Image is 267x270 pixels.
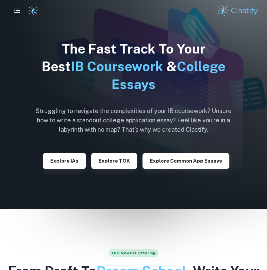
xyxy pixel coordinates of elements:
[91,157,137,164] a: Explore TOK
[28,6,38,16] img: Clastify logo
[91,153,137,169] button: Explore TOK
[71,59,163,74] span: IB Coursework
[142,157,229,164] a: Explore Common App essays
[30,106,237,134] h6: Struggling to navigate the complexities of your IB coursework? Unsure how to write a standout col...
[109,249,158,257] span: Our Newest Offering
[24,6,38,16] a: Clastify logo
[30,40,237,93] h1: The Fast Track To Your Best &
[217,4,259,17] img: Clastify logo
[43,153,86,169] button: Explore IAs
[112,59,225,92] span: College Essays
[43,157,86,164] a: Explore IAs
[142,153,229,169] button: Explore Common App essays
